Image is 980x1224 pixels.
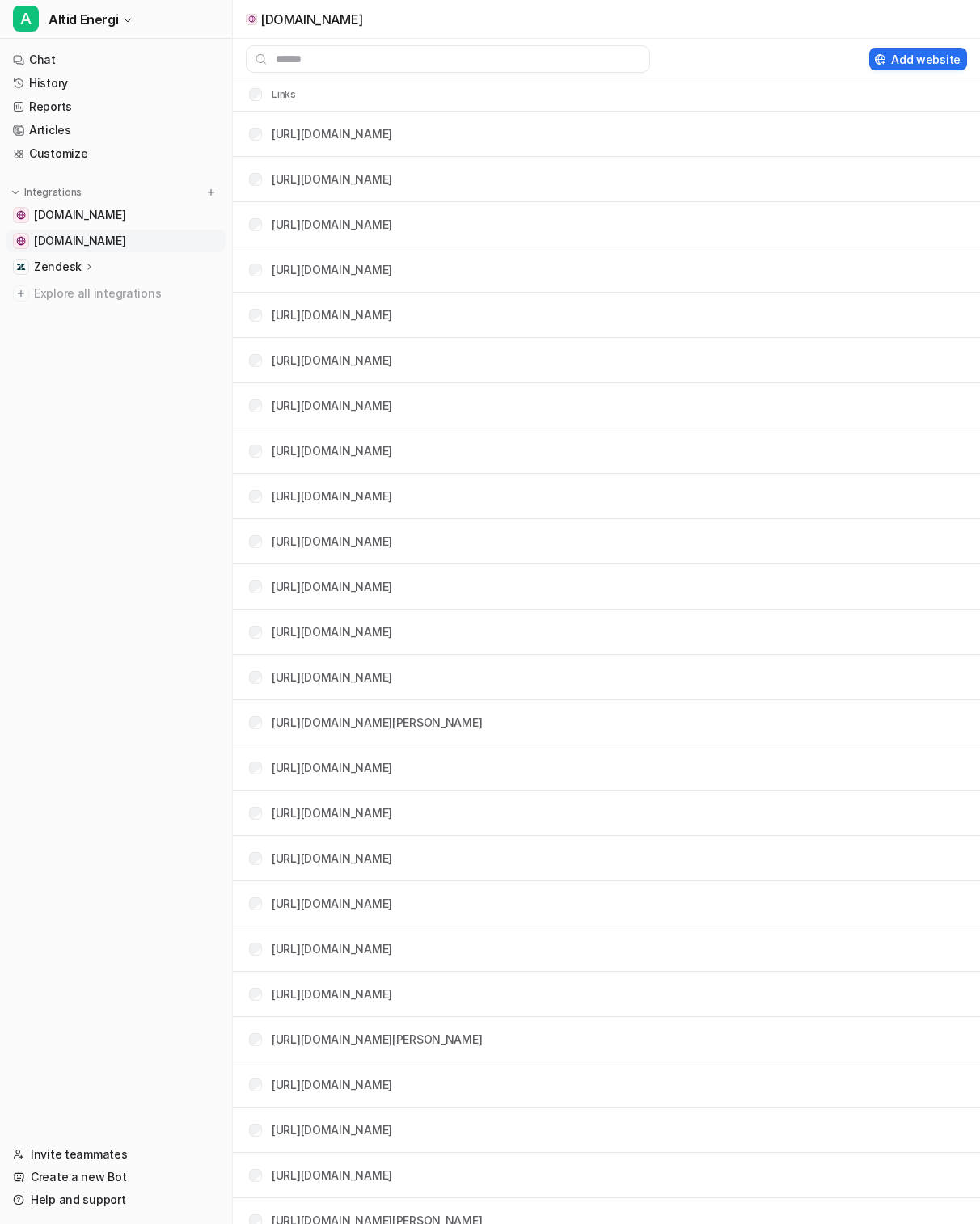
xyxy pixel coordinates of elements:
a: [URL][DOMAIN_NAME] [272,987,392,1001]
a: Customize [6,142,226,165]
a: [URL][DOMAIN_NAME] [272,444,392,458]
a: Reports [6,95,226,118]
span: A [13,6,39,32]
a: [URL][DOMAIN_NAME] [272,806,392,820]
a: [URL][DOMAIN_NAME] [272,127,392,141]
a: [URL][DOMAIN_NAME] [272,851,392,865]
a: Help and support [6,1188,226,1211]
th: Links [236,85,297,104]
p: Integrations [24,186,82,199]
img: altidenergi.dk icon [248,15,256,23]
button: Add website [869,48,967,70]
a: [URL][DOMAIN_NAME] [272,670,392,684]
a: [URL][DOMAIN_NAME] [272,263,392,276]
a: [URL][DOMAIN_NAME][PERSON_NAME] [272,715,482,729]
a: [URL][DOMAIN_NAME] [272,761,392,774]
img: Zendesk [16,262,26,272]
a: [URL][DOMAIN_NAME] [272,172,392,186]
a: [URL][DOMAIN_NAME] [272,353,392,367]
a: greenpowerdenmark.dk[DOMAIN_NAME] [6,204,226,226]
a: altidenergi.dk[DOMAIN_NAME] [6,230,226,252]
a: [URL][DOMAIN_NAME] [272,580,392,593]
a: [URL][DOMAIN_NAME] [272,308,392,322]
a: Chat [6,49,226,71]
a: [URL][DOMAIN_NAME] [272,399,392,412]
a: [URL][DOMAIN_NAME] [272,1078,392,1091]
a: Create a new Bot [6,1166,226,1188]
span: Explore all integrations [34,281,219,306]
a: [URL][DOMAIN_NAME] [272,625,392,639]
span: [DOMAIN_NAME] [34,207,125,223]
span: Altid Energi [49,8,118,31]
p: Zendesk [34,259,82,275]
a: [URL][DOMAIN_NAME] [272,1123,392,1137]
p: [DOMAIN_NAME] [260,11,363,27]
a: Explore all integrations [6,282,226,305]
a: [URL][DOMAIN_NAME] [272,897,392,910]
img: expand menu [10,187,21,198]
img: menu_add.svg [205,187,217,198]
a: Invite teammates [6,1143,226,1166]
a: [URL][DOMAIN_NAME] [272,942,392,956]
a: Articles [6,119,226,141]
span: [DOMAIN_NAME] [34,233,125,249]
a: [URL][DOMAIN_NAME] [272,217,392,231]
img: greenpowerdenmark.dk [16,210,26,220]
a: [URL][DOMAIN_NAME] [272,534,392,548]
img: explore all integrations [13,285,29,302]
a: [URL][DOMAIN_NAME] [272,489,392,503]
button: Integrations [6,184,87,200]
a: [URL][DOMAIN_NAME] [272,1168,392,1182]
img: altidenergi.dk [16,236,26,246]
a: History [6,72,226,95]
a: [URL][DOMAIN_NAME][PERSON_NAME] [272,1032,482,1046]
